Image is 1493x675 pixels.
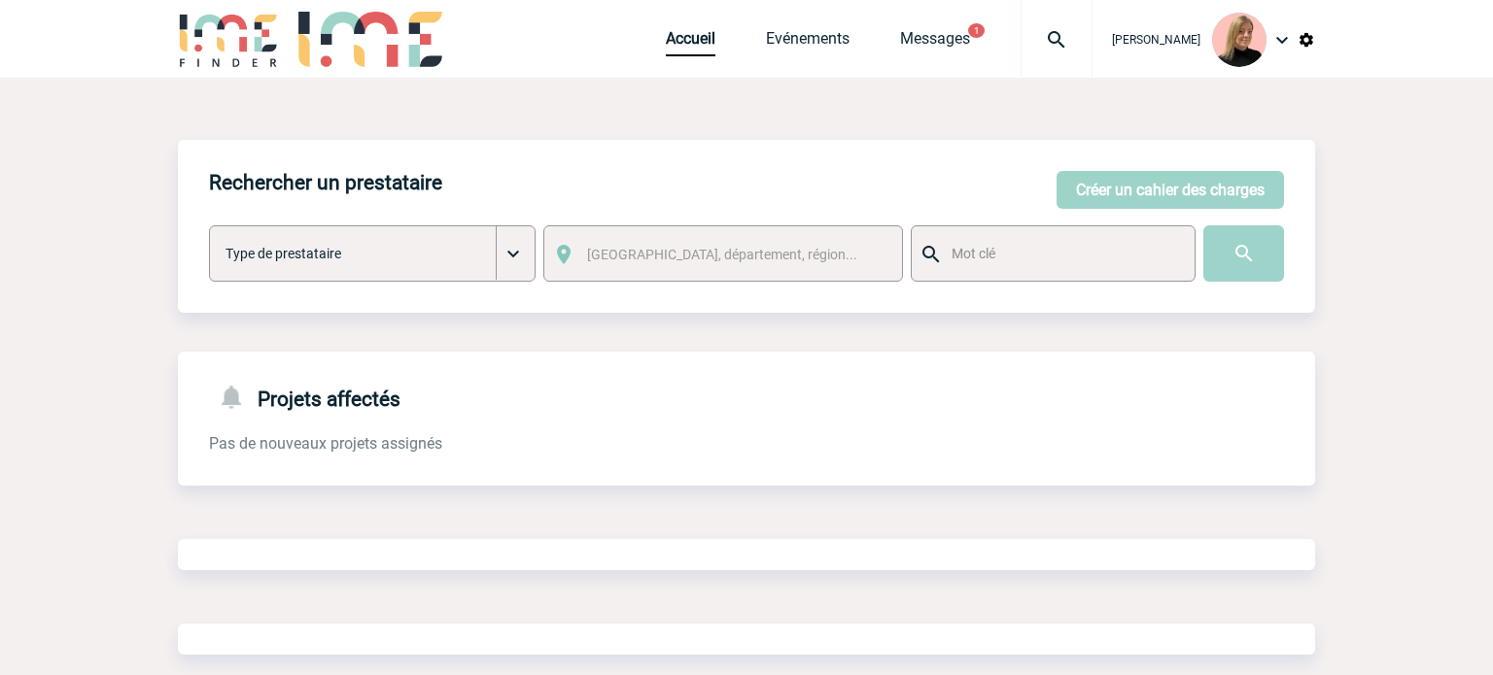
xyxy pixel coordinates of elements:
[1203,225,1284,282] input: Submit
[217,383,258,411] img: notifications-24-px-g.png
[968,23,985,38] button: 1
[178,12,279,67] img: IME-Finder
[209,383,400,411] h4: Projets affectés
[1112,33,1200,47] span: [PERSON_NAME]
[209,434,442,453] span: Pas de nouveaux projets assignés
[209,171,442,194] h4: Rechercher un prestataire
[587,247,857,262] span: [GEOGRAPHIC_DATA], département, région...
[947,241,1177,266] input: Mot clé
[900,29,970,56] a: Messages
[1212,13,1267,67] img: 131233-0.png
[666,29,715,56] a: Accueil
[766,29,850,56] a: Evénements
